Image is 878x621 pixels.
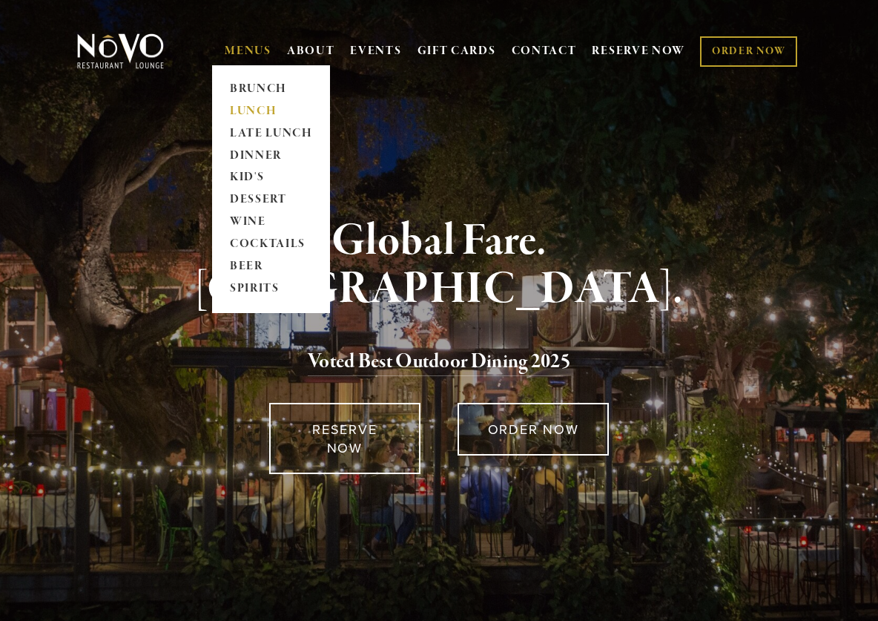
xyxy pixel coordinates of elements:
[417,37,496,65] a: GIFT CARDS
[74,33,167,70] img: Novo Restaurant &amp; Lounge
[225,256,317,278] a: BEER
[269,403,420,474] a: RESERVE NOW
[96,346,782,378] h2: 5
[350,44,401,59] a: EVENTS
[225,100,317,122] a: LUNCH
[225,167,317,189] a: KID'S
[225,234,317,256] a: COCKTAILS
[308,349,561,377] a: Voted Best Outdoor Dining 202
[225,189,317,211] a: DESSERT
[512,37,577,65] a: CONTACT
[592,37,685,65] a: RESERVE NOW
[700,36,797,67] a: ORDER NOW
[195,213,684,318] strong: Global Fare. [GEOGRAPHIC_DATA].
[458,403,609,456] a: ORDER NOW
[225,122,317,145] a: LATE LUNCH
[225,44,271,59] a: MENUS
[287,44,335,59] a: ABOUT
[225,278,317,300] a: SPIRITS
[225,211,317,234] a: WINE
[225,78,317,100] a: BRUNCH
[225,145,317,167] a: DINNER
